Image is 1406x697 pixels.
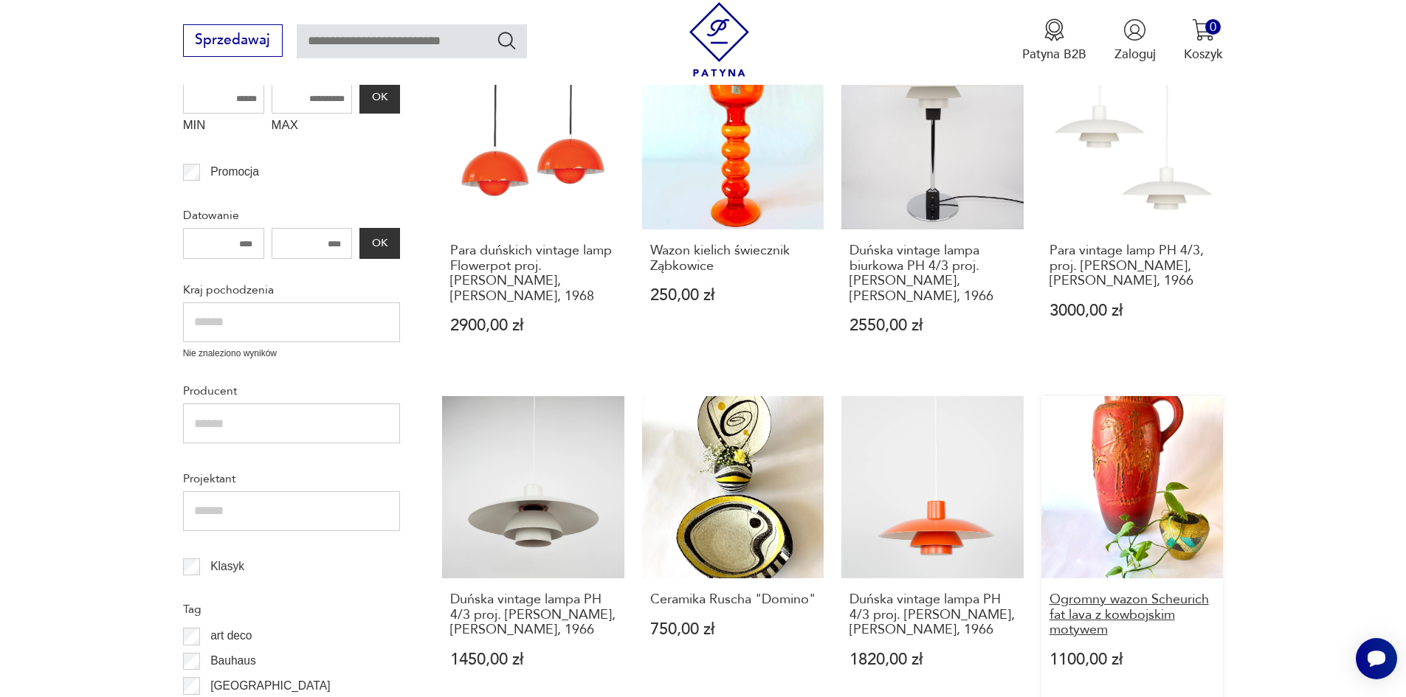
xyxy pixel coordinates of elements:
a: Duńska vintage lampa biurkowa PH 4/3 proj. Poul Henningsen, Louis Poulsen, 1966Duńska vintage lam... [841,48,1024,368]
h3: Wazon kielich świecznik Ząbkowice [650,243,816,274]
p: 1100,00 zł [1050,652,1216,667]
h3: Para duńskich vintage lamp Flowerpot proj. [PERSON_NAME], [PERSON_NAME], 1968 [450,243,616,304]
button: Patyna B2B [1022,18,1086,63]
a: Para duńskich vintage lamp Flowerpot proj. Verner Panton, Louis Poulsen, 1968Para duńskich vintag... [442,48,624,368]
a: Sprzedawaj [183,35,283,47]
div: 0 [1205,19,1221,35]
p: 1450,00 zł [450,652,616,667]
p: Promocja [210,162,259,181]
a: KlasykPara vintage lamp PH 4/3, proj. Poul Henningsen, Louis Poulsen, 1966Para vintage lamp PH 4/... [1041,48,1224,368]
a: Ikona medaluPatyna B2B [1022,18,1086,63]
label: MIN [183,114,264,142]
button: Zaloguj [1114,18,1156,63]
p: 2900,00 zł [450,318,616,333]
p: Projektant [183,469,400,488]
h3: Para vintage lamp PH 4/3, proj. [PERSON_NAME], [PERSON_NAME], 1966 [1050,243,1216,288]
p: 2550,00 zł [850,318,1016,333]
p: Nie znaleziono wyników [183,347,400,361]
h3: Ceramika Ruscha "Domino" [650,592,816,607]
p: Bauhaus [210,651,256,670]
button: OK [359,228,399,259]
h3: Duńska vintage lampa PH 4/3 proj. [PERSON_NAME], [PERSON_NAME], 1966 [450,592,616,637]
p: 3000,00 zł [1050,303,1216,319]
img: Ikona medalu [1043,18,1066,41]
button: Sprzedawaj [183,24,283,57]
p: Tag [183,600,400,619]
button: OK [359,83,399,114]
img: Ikona koszyka [1192,18,1215,41]
p: art deco [210,626,252,645]
a: Wazon kielich świecznik ZąbkowiceWazon kielich świecznik Ząbkowice250,00 zł [642,48,824,368]
img: Patyna - sklep z meblami i dekoracjami vintage [682,2,757,77]
label: MAX [272,114,353,142]
p: 1820,00 zł [850,652,1016,667]
p: [GEOGRAPHIC_DATA] [210,676,330,696]
p: Producent [183,381,400,400]
p: Klasyk [210,557,244,576]
iframe: Smartsupp widget button [1356,638,1397,679]
p: 750,00 zł [650,622,816,637]
p: Datowanie [183,206,400,225]
button: 0Koszyk [1184,18,1223,63]
h3: Ogromny wazon Scheurich fat lava z kowbojskim motywem [1050,592,1216,637]
p: Zaloguj [1114,46,1156,63]
p: 250,00 zł [650,288,816,303]
p: Kraj pochodzenia [183,280,400,299]
img: Ikonka użytkownika [1123,18,1146,41]
p: Patyna B2B [1022,46,1086,63]
p: Koszyk [1184,46,1223,63]
h3: Duńska vintage lampa PH 4/3 proj. [PERSON_NAME], [PERSON_NAME], 1966 [850,592,1016,637]
button: Szukaj [496,30,517,51]
h3: Duńska vintage lampa biurkowa PH 4/3 proj. [PERSON_NAME], [PERSON_NAME], 1966 [850,243,1016,304]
